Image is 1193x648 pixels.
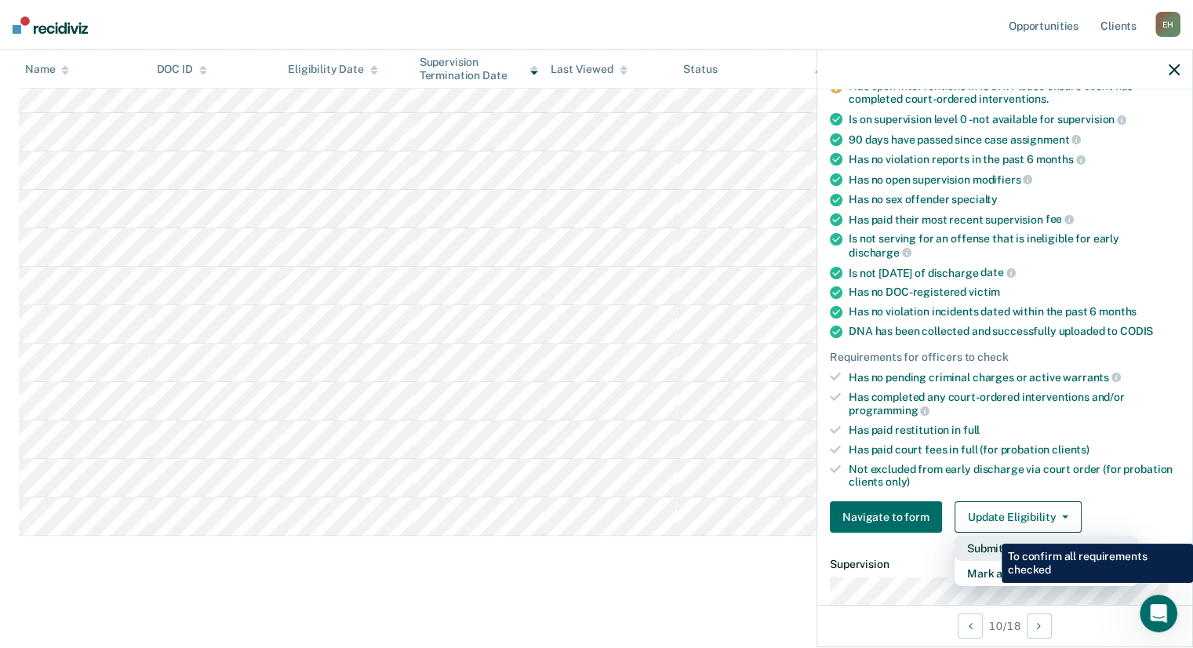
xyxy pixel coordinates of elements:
div: Status [683,63,717,76]
div: Last Viewed [551,63,627,76]
span: clients) [1052,443,1089,456]
div: E H [1155,12,1180,37]
span: warrants [1063,371,1121,384]
button: Mark as Ineligible [955,561,1138,586]
button: Update Eligibility [955,501,1082,533]
span: programming [849,404,929,417]
div: Has paid court fees in full (for probation [849,443,1180,457]
div: Eligibility Date [288,63,378,76]
img: Recidiviz [13,16,88,34]
span: modifiers [973,173,1033,186]
div: DOC ID [157,63,207,76]
div: Has no violation incidents dated within the past 6 [849,305,1180,319]
span: discharge [849,246,911,259]
span: victim [969,286,1000,298]
div: Is not [DATE] of discharge [849,266,1180,280]
div: Has completed any court-ordered interventions and/or [849,391,1180,417]
div: Has paid their most recent supervision [849,213,1180,227]
span: date [980,266,1015,278]
span: full [963,424,980,436]
div: 10 / 18 [817,605,1192,646]
div: Has no DOC-registered [849,286,1180,299]
button: Next Opportunity [1027,613,1052,639]
div: Not excluded from early discharge via court order (for probation clients [849,463,1180,490]
span: supervision [1057,113,1126,126]
span: CODIS [1120,325,1153,337]
span: assignment [1010,133,1081,146]
button: Previous Opportunity [958,613,983,639]
div: Has paid restitution in [849,424,1180,437]
button: Submit for Supervisor Approval [955,536,1138,561]
div: Supervision Termination Date [420,56,539,82]
div: DNA has been collected and successfully uploaded to [849,325,1180,338]
div: Has no sex offender [849,193,1180,206]
div: Has no pending criminal charges or active [849,370,1180,384]
div: Requirements for officers to check [830,351,1180,364]
a: Navigate to form link [830,501,948,533]
span: months [1099,305,1137,318]
div: Has no violation reports in the past 6 [849,152,1180,166]
dt: Supervision [830,558,1180,571]
span: specialty [951,193,998,206]
iframe: Intercom live chat [1140,595,1177,632]
div: Has no open supervision [849,173,1180,187]
button: Navigate to form [830,501,942,533]
span: months [1036,153,1086,166]
div: Has open interventions in ICON. Please ensure client has completed court-ordered interventions. [849,80,1180,107]
div: Is on supervision level 0 - not available for [849,112,1180,126]
span: only) [886,475,910,488]
div: Assigned to [815,63,889,76]
div: Is not serving for an offense that is ineligible for early [849,232,1180,259]
div: Name [25,63,69,76]
div: 90 days have passed since case [849,133,1180,147]
span: fee [1046,213,1074,225]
